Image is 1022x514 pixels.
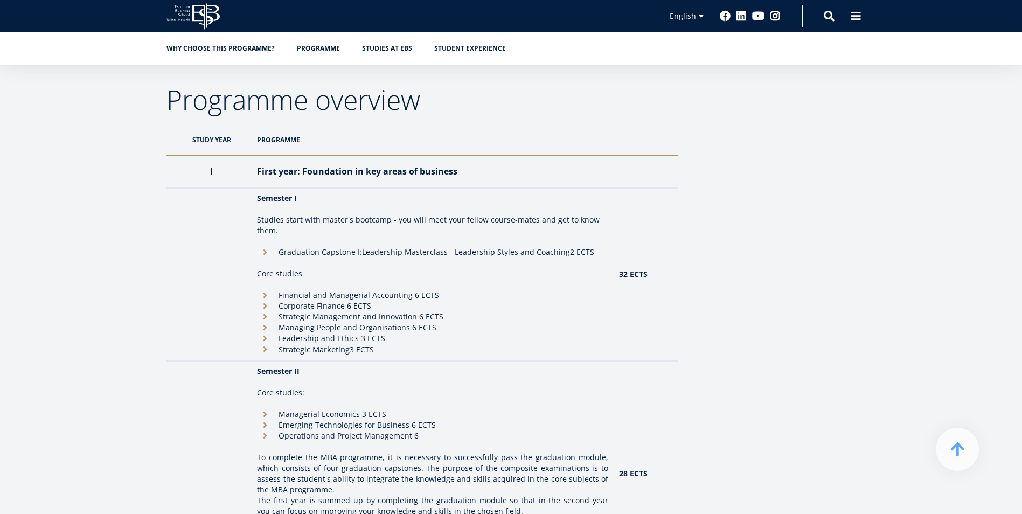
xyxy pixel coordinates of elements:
a: Instagram [770,11,781,22]
th: I [166,156,252,188]
span: Two-year MBA [12,164,59,173]
a: Linkedin [736,11,747,22]
a: Youtube [752,11,764,22]
b: Leadership Masterclass - Leadership Styles and Coaching [362,247,570,257]
th: Programme [252,124,613,156]
li: Strategic Management and Innovation 6 ECTS [257,311,608,322]
li: Managerial Economics 3 ECTS [257,409,608,420]
li: Graduation Capstone I: 2 ECTS [257,247,608,258]
p: To complete the MBA programme, it is necessary to successfully pass the graduation module, which ... [257,452,608,495]
p: Core studies [257,268,608,279]
a: Student experience [434,43,506,54]
h2: Programme overview [166,86,678,113]
li: 3 ECTS [257,344,608,355]
a: Programme [297,43,340,54]
th: Study year [166,124,252,156]
li: Operations and Project Management 6 [257,430,608,441]
a: Studies at EBS [362,43,412,54]
a: Facebook [720,11,731,22]
li: Corporate Finance 6 ECTS [257,301,608,311]
strong: Semester II [257,366,300,376]
span: Technology Innovation MBA [12,178,103,187]
span: One-year MBA (in Estonian) [12,150,100,159]
strong: Semester I [257,193,297,203]
span: Strategic Marketing [279,344,350,355]
span: Last Name [256,1,290,10]
p: Studies start with master's bootcamp - you will meet your fellow course-mates and get to know them. [257,214,608,236]
li: Managing People and Organisations 6 ECTS [257,322,608,333]
li: Emerging Technologies for Business 6 ECTS [257,420,608,430]
input: One-year MBA (in Estonian) [3,150,10,157]
li: Financial and Managerial Accounting 6 ECTS [257,290,608,301]
strong: 32 ECTS [619,269,648,279]
input: Technology Innovation MBA [3,178,10,185]
input: Two-year MBA [3,164,10,171]
th: First year: Foundation in key areas of business [252,156,613,188]
a: Why choose this programme? [166,43,275,54]
strong: 28 ECTS [619,468,648,478]
p: Core studies: [257,387,608,398]
li: Leadership and Ethics 3 ECTS [257,333,608,344]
